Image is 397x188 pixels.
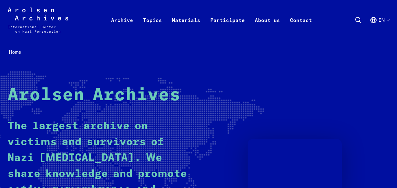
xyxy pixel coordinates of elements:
strong: Arolsen Archives [8,86,180,104]
span: Home [9,49,21,55]
a: Contact [285,15,317,40]
a: Materials [167,15,205,40]
button: English, language selection [370,16,389,39]
a: Topics [138,15,167,40]
a: About us [250,15,285,40]
nav: Primary [106,8,317,33]
a: Participate [205,15,250,40]
a: Archive [106,15,138,40]
nav: Breadcrumb [8,47,389,57]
